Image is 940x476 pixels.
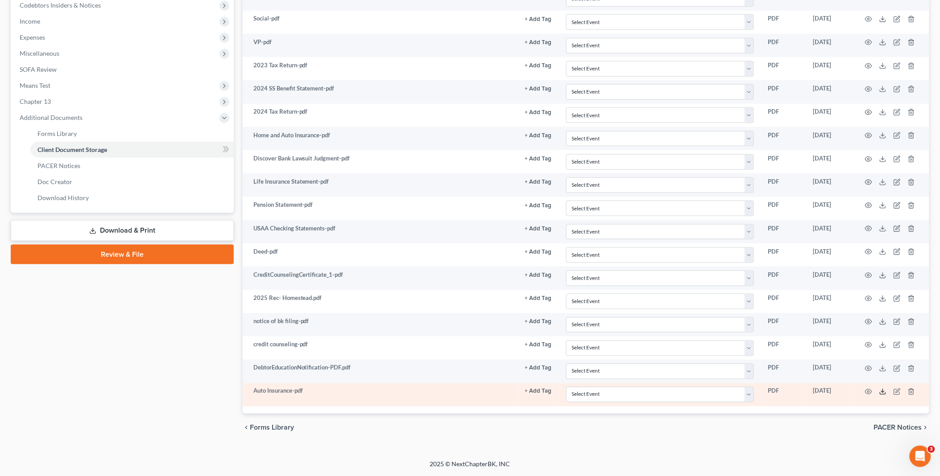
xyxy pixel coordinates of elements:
button: chevron_left Forms Library [243,424,294,431]
button: + Add Tag [525,16,552,22]
span: PACER Notices [37,162,80,169]
a: + Add Tag [525,247,552,256]
span: Client Document Storage [37,146,107,153]
span: 3 [928,446,935,453]
button: + Add Tag [525,226,552,232]
td: Social-pdf [243,11,518,34]
a: + Add Tag [525,84,552,93]
button: + Add Tag [525,249,552,255]
button: + Add Tag [525,86,552,92]
td: [DATE] [806,290,854,313]
button: + Add Tag [525,133,552,139]
a: + Add Tag [525,201,552,209]
td: PDF [761,360,806,383]
a: + Add Tag [525,271,552,279]
a: + Add Tag [525,294,552,302]
td: PDF [761,80,806,103]
td: [DATE] [806,220,854,243]
a: + Add Tag [525,177,552,186]
span: Forms Library [37,130,77,137]
td: credit counseling-pdf [243,336,518,360]
td: PDF [761,150,806,173]
td: Home and Auto Insurance-pdf [243,127,518,150]
a: + Add Tag [525,131,552,140]
span: Miscellaneous [20,49,59,57]
a: + Add Tag [525,14,552,23]
a: + Add Tag [525,387,552,395]
td: PDF [761,290,806,313]
span: Expenses [20,33,45,41]
td: 2023 Tax Return-pdf [243,57,518,80]
span: Chapter 13 [20,98,51,105]
td: Auto Insurance-pdf [243,383,518,406]
i: chevron_right [922,424,929,431]
button: PACER Notices chevron_right [874,424,929,431]
td: [DATE] [806,104,854,127]
button: + Add Tag [525,365,552,371]
span: Additional Documents [20,114,83,121]
a: + Add Tag [525,38,552,46]
a: Doc Creator [30,174,234,190]
td: DebtorEducationNotification-PDF.pdf [243,360,518,383]
a: + Add Tag [525,341,552,349]
td: [DATE] [806,150,854,173]
a: Download & Print [11,220,234,241]
td: [DATE] [806,34,854,57]
a: PACER Notices [30,158,234,174]
td: [DATE] [806,173,854,197]
td: [DATE] [806,127,854,150]
td: CreditCounselingCertificate_1-pdf [243,267,518,290]
td: 2024 Tax Return-pdf [243,104,518,127]
td: PDF [761,243,806,267]
button: + Add Tag [525,40,552,45]
a: Review & File [11,245,234,264]
button: + Add Tag [525,110,552,115]
td: [DATE] [806,336,854,360]
span: Download History [37,194,89,201]
td: [DATE] [806,80,854,103]
button: + Add Tag [525,63,552,69]
button: + Add Tag [525,389,552,394]
td: PDF [761,267,806,290]
span: SOFA Review [20,66,57,73]
td: [DATE] [806,243,854,267]
td: 2024 SS Benefit Statement-pdf [243,80,518,103]
td: PDF [761,11,806,34]
td: PDF [761,104,806,127]
button: + Add Tag [525,272,552,278]
td: [DATE] [806,360,854,383]
button: + Add Tag [525,179,552,185]
a: + Add Tag [525,364,552,372]
a: + Add Tag [525,107,552,116]
span: Codebtors Insiders & Notices [20,1,101,9]
button: + Add Tag [525,342,552,348]
td: [DATE] [806,197,854,220]
td: PDF [761,220,806,243]
iframe: Intercom live chat [910,446,931,467]
td: USAA Checking Statements-pdf [243,220,518,243]
td: [DATE] [806,57,854,80]
a: + Add Tag [525,224,552,233]
td: PDF [761,313,806,336]
td: [DATE] [806,383,854,406]
span: Forms Library [250,424,294,431]
span: Income [20,17,40,25]
td: 2025 Rec- Homestead.pdf [243,290,518,313]
a: + Add Tag [525,61,552,70]
i: chevron_left [243,424,250,431]
button: + Add Tag [525,156,552,162]
td: PDF [761,336,806,360]
td: [DATE] [806,11,854,34]
button: + Add Tag [525,319,552,325]
td: PDF [761,173,806,197]
td: [DATE] [806,313,854,336]
a: Client Document Storage [30,142,234,158]
a: Download History [30,190,234,206]
a: + Add Tag [525,317,552,326]
a: Forms Library [30,126,234,142]
td: PDF [761,383,806,406]
td: PDF [761,197,806,220]
div: 2025 © NextChapterBK, INC [216,460,725,476]
span: Doc Creator [37,178,72,185]
button: + Add Tag [525,203,552,209]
